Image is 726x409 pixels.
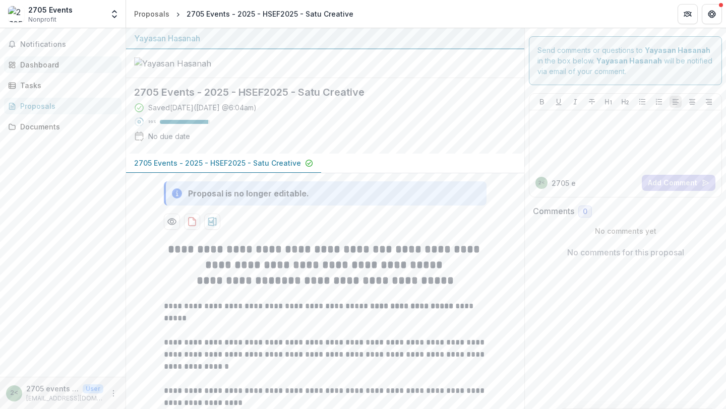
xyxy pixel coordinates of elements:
[670,96,682,108] button: Align Left
[602,96,615,108] button: Heading 1
[20,121,113,132] div: Documents
[148,118,156,125] p: 96 %
[703,96,715,108] button: Align Right
[134,158,301,168] p: 2705 Events - 2025 - HSEF2025 - Satu Creative
[567,246,684,258] p: No comments for this proposal
[187,9,353,19] div: 2705 Events - 2025 - HSEF2025 - Satu Creative
[4,36,122,52] button: Notifications
[4,56,122,73] a: Dashboard
[134,86,500,98] h2: 2705 Events - 2025 - HSEF2025 - Satu Creative
[536,96,548,108] button: Bold
[164,214,180,230] button: Preview cdd98d3d-5247-4da2-b4c5-3dcee9390d06-0.pdf
[533,226,718,236] p: No comments yet
[553,96,565,108] button: Underline
[596,56,662,65] strong: Yayasan Hasanah
[586,96,598,108] button: Strike
[645,46,710,54] strong: Yayasan Hasanah
[4,77,122,94] a: Tasks
[20,40,117,49] span: Notifications
[686,96,698,108] button: Align Center
[204,214,220,230] button: download-proposal
[529,36,722,85] div: Send comments or questions to in the box below. will be notified via email of your comment.
[8,6,24,22] img: 2705 Events
[636,96,648,108] button: Bullet List
[107,4,122,24] button: Open entity switcher
[28,15,56,24] span: Nonprofit
[653,96,665,108] button: Ordered List
[26,383,79,394] p: 2705 events <[EMAIL_ADDRESS][DOMAIN_NAME]>
[28,5,73,15] div: 2705 Events
[583,208,587,216] span: 0
[20,80,113,91] div: Tasks
[148,131,190,142] div: No due date
[10,390,18,396] div: 2705 events <events2705@gmail.com>
[130,7,357,21] nav: breadcrumb
[134,57,235,70] img: Yayasan Hasanah
[26,394,103,403] p: [EMAIL_ADDRESS][DOMAIN_NAME]
[20,59,113,70] div: Dashboard
[702,4,722,24] button: Get Help
[533,207,574,216] h2: Comments
[188,187,309,199] div: Proposal is no longer editable.
[4,98,122,114] a: Proposals
[619,96,631,108] button: Heading 2
[538,180,545,185] div: 2705 events <events2705@gmail.com>
[130,7,173,21] a: Proposals
[184,214,200,230] button: download-proposal
[569,96,581,108] button: Italicize
[552,178,576,188] p: 2705 e
[20,101,113,111] div: Proposals
[148,102,257,113] div: Saved [DATE] ( [DATE] @ 6:04am )
[134,32,516,44] div: Yayasan Hasanah
[642,175,715,191] button: Add Comment
[107,387,119,399] button: More
[83,384,103,393] p: User
[134,9,169,19] div: Proposals
[678,4,698,24] button: Partners
[4,118,122,135] a: Documents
